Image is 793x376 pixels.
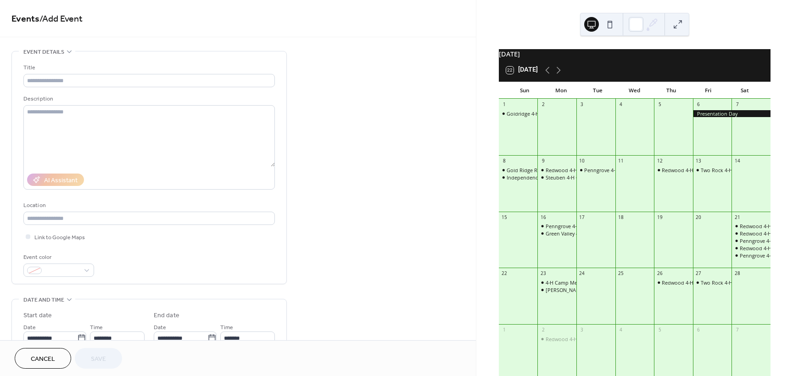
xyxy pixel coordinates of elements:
span: Date and time [23,295,64,305]
div: 11 [618,157,624,164]
div: 20 [695,214,702,220]
div: 4 [618,326,624,333]
div: 27 [695,270,702,277]
div: Redwood 4-H Rabbit & Cavy [662,279,727,286]
div: Goldridge 4-H Gift Making Project [507,110,586,117]
div: Gold Ridge Rabbits [499,167,538,174]
div: 23 [540,270,547,277]
div: Presentation Day [693,110,771,117]
div: 18 [618,214,624,220]
div: Green Valley 4-H Meeting [546,230,604,237]
div: 28 [734,270,741,277]
div: Redwood 4-H Poultry [654,167,693,174]
div: Penngrove 4-[PERSON_NAME] [546,223,616,230]
span: Cancel [31,354,55,364]
div: Steuben 4-H Club Meeting [546,174,608,181]
div: Goldridge 4-H Gift Making Project [499,110,538,117]
div: [PERSON_NAME] 4-H Sheep [546,286,610,293]
span: Date [154,323,166,332]
div: 3 [579,101,585,108]
div: 9 [540,157,547,164]
span: / Add Event [39,10,83,28]
div: 1 [501,101,508,108]
span: Date [23,323,36,332]
div: Penngrove 4-H Swine [537,223,576,230]
div: 7 [734,101,741,108]
div: 8 [501,157,508,164]
span: Time [220,323,233,332]
span: Time [90,323,103,332]
div: 2 [540,101,547,108]
div: Wed [616,82,653,99]
div: 17 [579,214,585,220]
div: Two Rock 4-H Sewing [693,279,732,286]
div: Redwood 4-H Beef [732,223,771,230]
div: 4-H Camp Meeting [546,279,589,286]
div: Redwood 4-H Crafts [732,245,771,252]
div: 2 [540,326,547,333]
div: 1 [501,326,508,333]
span: Event details [23,47,64,57]
div: Redwood 4-H Baking [740,230,789,237]
a: Events [11,10,39,28]
div: Title [23,63,273,73]
div: 15 [501,214,508,220]
div: 7 [734,326,741,333]
div: 26 [657,270,663,277]
div: Sat [726,82,763,99]
div: Redwood 4-H Poultry [662,167,712,174]
div: 22 [501,270,508,277]
div: 5 [657,101,663,108]
div: [DATE] [499,49,771,59]
div: Redwood 4-H Poultry [546,336,596,342]
div: Penngrove 4-H Club Meeting [576,167,615,174]
div: Redwood 4-H Beef [740,223,783,230]
div: Penngrove 4-H Cooking [732,237,771,244]
div: Steuben 4-H Club Meeting [537,174,576,181]
div: Fri [690,82,726,99]
div: Tue [580,82,616,99]
div: Thu [653,82,690,99]
div: Two Rock 4-H Sewing [693,167,732,174]
div: Sun [506,82,543,99]
div: 6 [695,101,702,108]
div: 19 [657,214,663,220]
div: Redwood 4-H Club Meeting [537,167,576,174]
div: 3 [579,326,585,333]
div: Redwood 4-H Rabbit & Cavy [654,279,693,286]
div: Redwood 4-H Poultry [537,336,576,342]
div: Description [23,94,273,104]
div: Green Valley 4-H Meeting [537,230,576,237]
button: Cancel [15,348,71,369]
button: 22[DATE] [503,64,541,76]
div: Start date [23,311,52,320]
div: 4 [618,101,624,108]
div: Independence 4-H Cooking [499,174,538,181]
div: Gold Ridge Rabbits [507,167,552,174]
div: Redwood 4-H Baking [732,230,771,237]
div: 6 [695,326,702,333]
div: 21 [734,214,741,220]
div: End date [154,311,179,320]
div: Independence 4-H Cooking [507,174,571,181]
div: Two Rock 4-H Sewing [701,279,750,286]
div: Event color [23,253,92,262]
div: 12 [657,157,663,164]
div: 13 [695,157,702,164]
div: 10 [579,157,585,164]
span: Link to Google Maps [34,233,85,242]
div: Location [23,201,273,210]
div: Mon [543,82,580,99]
div: 4-H Camp Meeting [537,279,576,286]
div: 5 [657,326,663,333]
div: Redwood 4-H Crafts [740,245,787,252]
div: Redwood 4-H Club Meeting [546,167,610,174]
div: 24 [579,270,585,277]
div: 25 [618,270,624,277]
div: Penngrove 4-H Club Meeting [584,167,652,174]
div: Penngrove 4-H Arts & Crafts [732,252,771,259]
div: Two Rock 4-H Sewing [701,167,750,174]
div: 16 [540,214,547,220]
div: 14 [734,157,741,164]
